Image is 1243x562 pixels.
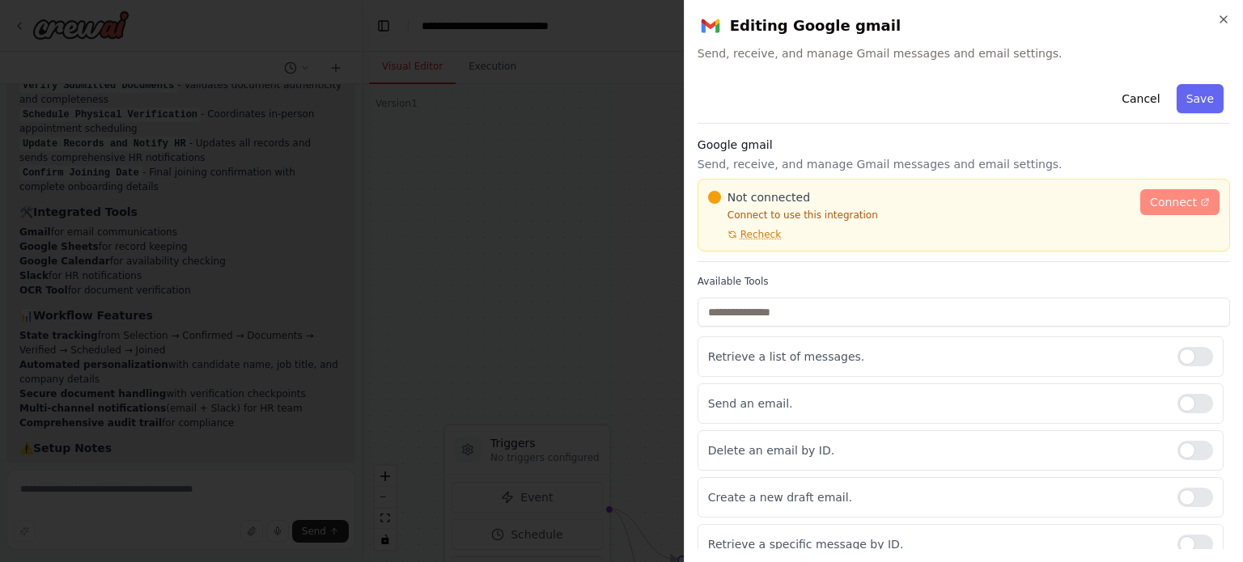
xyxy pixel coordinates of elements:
span: Send, receive, and manage Gmail messages and email settings. [698,45,1230,61]
p: Retrieve a list of messages. [708,349,1165,365]
img: Google gmail [698,13,723,39]
span: Not connected [728,189,810,205]
p: Send, receive, and manage Gmail messages and email settings. [698,156,1230,172]
span: Recheck [740,228,781,241]
p: Create a new draft email. [708,489,1165,505]
button: Save [1177,84,1224,113]
p: Retrieve a specific message by ID. [708,536,1165,552]
span: Connect [1150,194,1197,210]
button: Cancel [1112,84,1169,113]
p: Delete an email by ID. [708,442,1165,458]
label: Available Tools [698,275,1230,288]
p: Connect to use this integration [708,209,1131,222]
h3: Google gmail [698,137,1230,153]
h2: Editing Google gmail [698,13,1230,39]
a: Connect [1140,189,1220,215]
button: Recheck [708,228,781,241]
p: Send an email. [708,395,1165,412]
